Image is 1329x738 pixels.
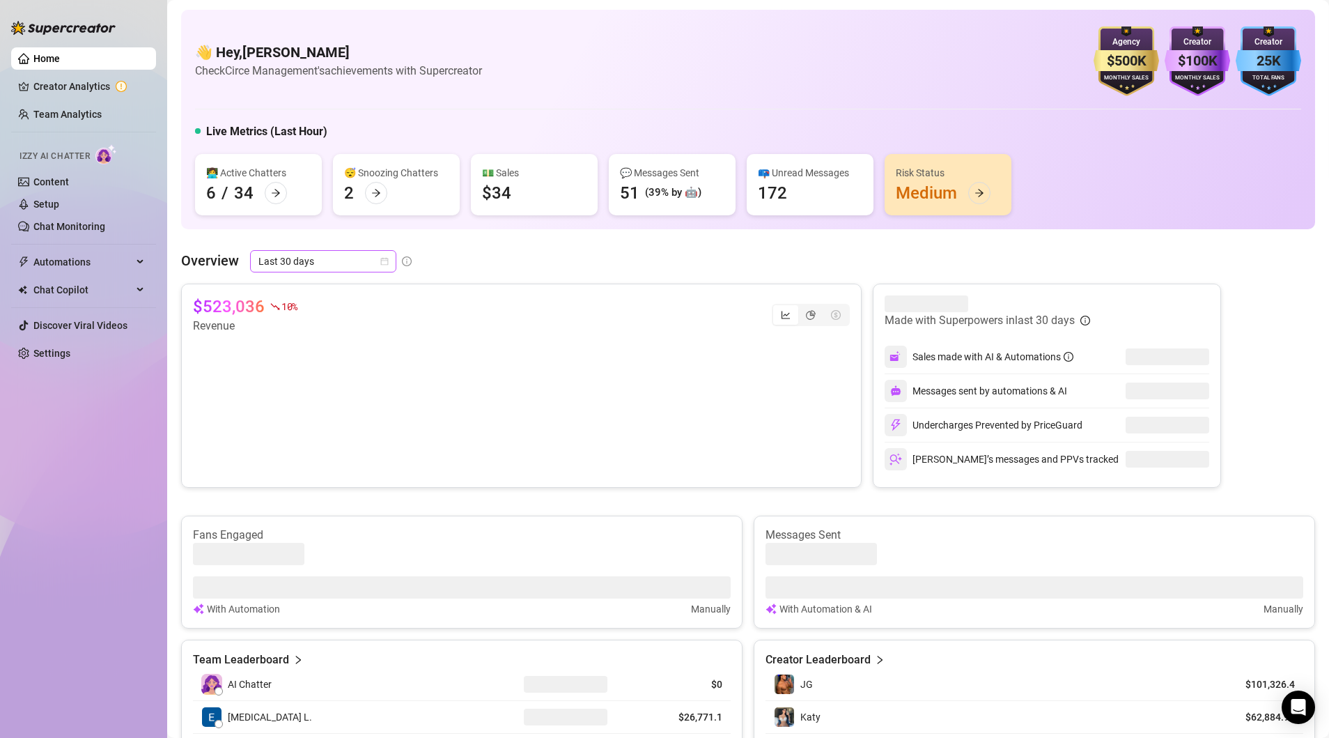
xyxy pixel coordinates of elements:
[889,351,902,363] img: svg%3e
[889,453,902,466] img: svg%3e
[1231,677,1295,691] article: $101,326.4
[1094,50,1159,72] div: $500K
[380,257,389,266] span: calendar
[33,251,132,273] span: Automations
[33,75,145,98] a: Creator Analytics exclamation-circle
[1264,601,1303,617] article: Manually
[344,182,354,204] div: 2
[775,707,794,727] img: Katy
[293,652,303,668] span: right
[95,144,117,164] img: AI Chatter
[1080,316,1090,325] span: info-circle
[193,318,297,335] article: Revenue
[33,109,102,120] a: Team Analytics
[1236,26,1301,96] img: blue-badge-DgoSNQY1.svg
[645,185,701,201] div: (39% by 🤖)
[1094,36,1159,49] div: Agency
[691,601,731,617] article: Manually
[912,349,1073,364] div: Sales made with AI & Automations
[765,601,777,617] img: svg%3e
[765,652,871,668] article: Creator Leaderboard
[258,251,388,272] span: Last 30 days
[11,21,116,35] img: logo-BBDzfeDw.svg
[1165,50,1230,72] div: $100K
[1064,352,1073,362] span: info-circle
[33,320,127,331] a: Discover Viral Videos
[482,182,511,204] div: $34
[234,182,254,204] div: 34
[33,221,105,232] a: Chat Monitoring
[20,150,90,163] span: Izzy AI Chatter
[193,601,204,617] img: svg%3e
[1282,691,1315,724] div: Open Intercom Messenger
[1236,36,1301,49] div: Creator
[772,304,850,326] div: segmented control
[1236,74,1301,83] div: Total Fans
[207,601,280,617] article: With Automation
[1165,26,1230,96] img: purple-badge-B9DA21FR.svg
[33,176,69,187] a: Content
[831,310,841,320] span: dollar-circle
[193,528,731,543] article: Fans Engaged
[896,165,1000,180] div: Risk Status
[889,419,902,431] img: svg%3e
[206,123,327,140] h5: Live Metrics (Last Hour)
[800,679,813,690] span: JG
[779,601,872,617] article: With Automation & AI
[875,652,885,668] span: right
[632,710,722,724] article: $26,771.1
[193,295,265,318] article: $523,036
[33,348,70,359] a: Settings
[482,165,586,180] div: 💵 Sales
[974,188,984,198] span: arrow-right
[402,256,412,266] span: info-circle
[228,709,312,725] span: [MEDICAL_DATA] L.
[620,182,639,204] div: 51
[765,528,1303,543] article: Messages Sent
[206,165,311,180] div: 👩‍💻 Active Chatters
[620,165,724,180] div: 💬 Messages Sent
[885,380,1067,402] div: Messages sent by automations & AI
[195,43,482,62] h4: 👋 Hey, [PERSON_NAME]
[1165,36,1230,49] div: Creator
[1165,74,1230,83] div: Monthly Sales
[195,62,482,79] article: Check Circe Management's achievements with Supercreator
[18,285,27,295] img: Chat Copilot
[890,385,901,397] img: svg%3e
[201,674,222,695] img: izzy-ai-chatter-avatar-DDCN_rTZ.svg
[18,256,29,268] span: thunderbolt
[206,182,216,204] div: 6
[270,302,280,312] span: fall
[775,675,794,694] img: JG
[758,182,787,204] div: 172
[228,677,272,692] span: AI Chatter
[1094,26,1159,96] img: gold-badge-CigiZidd.svg
[800,712,821,723] span: Katy
[806,310,816,320] span: pie-chart
[344,165,449,180] div: 😴 Snoozing Chatters
[1236,50,1301,72] div: 25K
[1094,74,1159,83] div: Monthly Sales
[271,188,281,198] span: arrow-right
[193,652,289,668] article: Team Leaderboard
[371,188,381,198] span: arrow-right
[33,53,60,64] a: Home
[885,312,1075,329] article: Made with Superpowers in last 30 days
[281,300,297,313] span: 10 %
[885,448,1119,470] div: [PERSON_NAME]’s messages and PPVs tracked
[202,707,221,727] img: Exon Locsin
[632,677,722,691] article: $0
[781,310,791,320] span: line-chart
[181,250,239,271] article: Overview
[33,279,132,301] span: Chat Copilot
[885,414,1082,436] div: Undercharges Prevented by PriceGuard
[33,199,59,210] a: Setup
[758,165,862,180] div: 📪 Unread Messages
[1231,710,1295,724] article: $62,884.91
